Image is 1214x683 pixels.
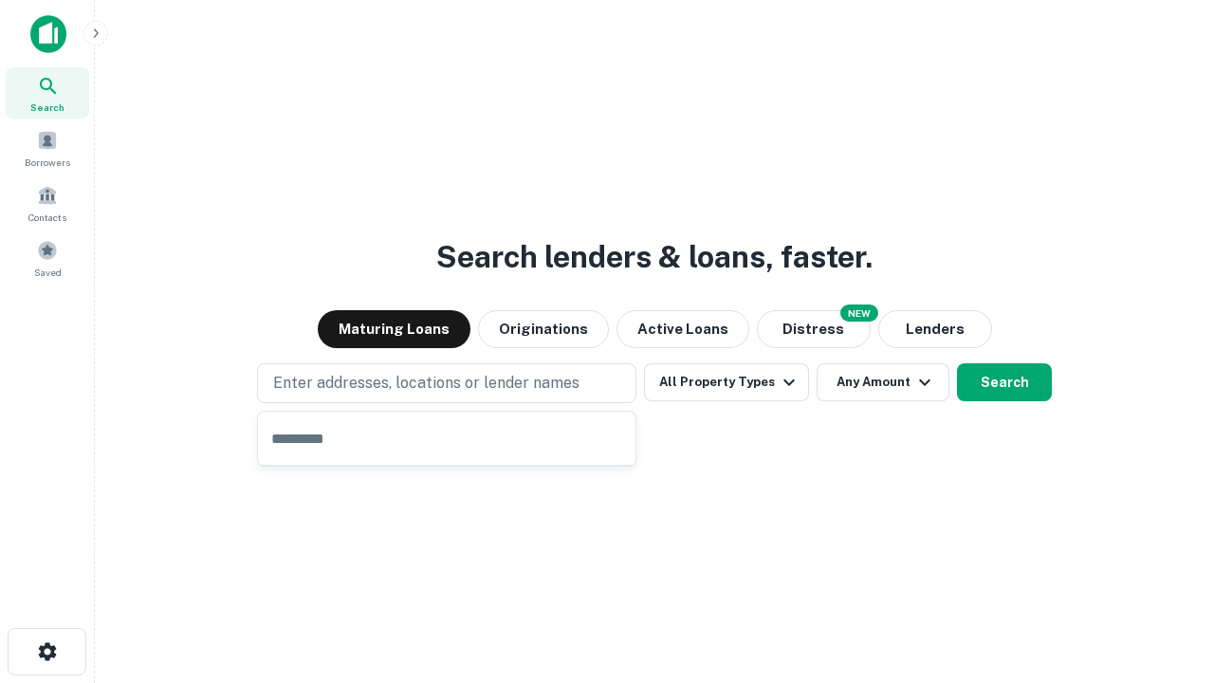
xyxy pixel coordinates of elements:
a: Search [6,67,89,119]
button: Enter addresses, locations or lender names [257,363,636,403]
button: Search [957,363,1052,401]
iframe: Chat Widget [1119,531,1214,622]
a: Borrowers [6,122,89,174]
a: Contacts [6,177,89,229]
div: NEW [840,305,878,322]
button: Originations [478,310,609,348]
h3: Search lenders & loans, faster. [436,234,873,280]
span: Borrowers [25,155,70,170]
button: All Property Types [644,363,809,401]
span: Search [30,100,64,115]
button: Active Loans [616,310,749,348]
button: Search distressed loans with lien and other non-mortgage details. [757,310,871,348]
a: Saved [6,232,89,284]
button: Lenders [878,310,992,348]
button: Maturing Loans [318,310,470,348]
span: Contacts [28,210,66,225]
span: Saved [34,265,62,280]
button: Any Amount [817,363,949,401]
img: capitalize-icon.png [30,15,66,53]
p: Enter addresses, locations or lender names [273,372,579,395]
